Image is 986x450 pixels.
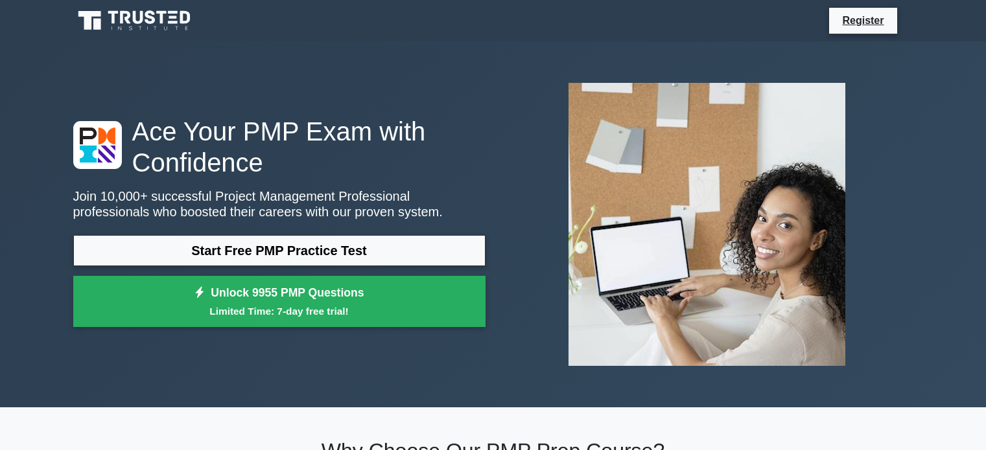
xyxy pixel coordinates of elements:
[73,188,486,219] p: Join 10,000+ successful Project Management Professional professionals who boosted their careers w...
[73,276,486,328] a: Unlock 9955 PMP QuestionsLimited Time: 7-day free trial!
[73,116,486,178] h1: Ace Your PMP Exam with Confidence
[73,235,486,266] a: Start Free PMP Practice Test
[834,12,891,28] a: Register
[89,304,469,319] small: Limited Time: 7-day free trial!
